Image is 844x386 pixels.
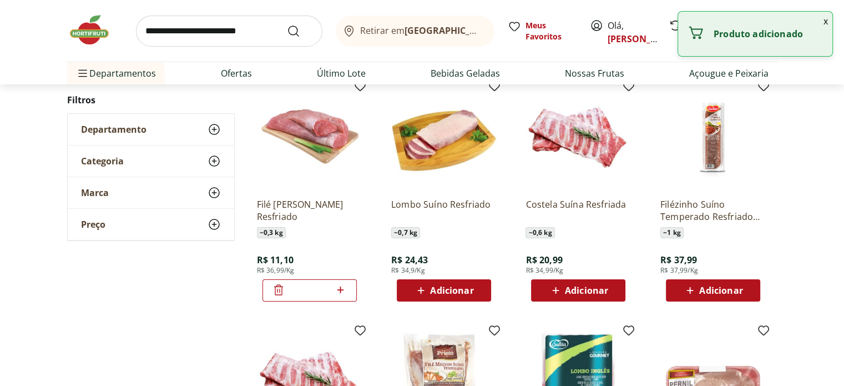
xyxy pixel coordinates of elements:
[391,198,497,223] a: Lombo Suíno Resfriado
[405,24,592,37] b: [GEOGRAPHIC_DATA]/[GEOGRAPHIC_DATA]
[257,227,286,238] span: ~ 0,3 kg
[531,279,625,302] button: Adicionar
[660,84,766,189] img: Filézinho Suíno Temperado Resfriado Sulita
[819,12,832,31] button: Fechar notificação
[525,84,631,189] img: Costela Suína Resfriada
[525,266,563,275] span: R$ 34,99/Kg
[660,266,698,275] span: R$ 37,99/Kg
[336,16,494,47] button: Retirar em[GEOGRAPHIC_DATA]/[GEOGRAPHIC_DATA]
[287,24,314,38] button: Submit Search
[257,198,362,223] a: Filé [PERSON_NAME] Resfriado
[391,254,428,266] span: R$ 24,43
[360,26,483,36] span: Retirar em
[525,254,562,266] span: R$ 20,99
[660,227,684,238] span: ~ 1 kg
[525,227,554,238] span: ~ 0,6 kg
[508,20,577,42] a: Meus Favoritos
[221,67,252,80] a: Ofertas
[317,67,366,80] a: Último Lote
[699,286,742,295] span: Adicionar
[81,156,124,167] span: Categoria
[81,219,105,230] span: Preço
[660,254,697,266] span: R$ 37,99
[67,13,123,47] img: Hortifruti
[431,67,500,80] a: Bebidas Geladas
[76,60,89,87] button: Menu
[257,266,295,275] span: R$ 36,99/Kg
[660,198,766,223] a: Filézinho Suíno Temperado Resfriado Sulita
[257,254,294,266] span: R$ 11,10
[68,146,234,177] button: Categoria
[608,19,657,46] span: Olá,
[136,16,322,47] input: search
[525,20,577,42] span: Meus Favoritos
[565,67,624,80] a: Nossas Frutas
[391,266,425,275] span: R$ 34,9/Kg
[397,279,491,302] button: Adicionar
[714,28,823,39] p: Produto adicionado
[430,286,473,295] span: Adicionar
[257,84,362,189] img: Filé Mignon Suíno Resfriado
[81,187,109,198] span: Marca
[68,114,234,145] button: Departamento
[81,124,146,135] span: Departamento
[565,286,608,295] span: Adicionar
[391,84,497,189] img: Lombo Suíno Resfriado
[67,89,235,111] h2: Filtros
[76,60,156,87] span: Departamentos
[68,209,234,240] button: Preço
[391,227,420,238] span: ~ 0,7 kg
[68,177,234,208] button: Marca
[608,33,680,45] a: [PERSON_NAME]
[525,198,631,223] a: Costela Suína Resfriada
[666,279,760,302] button: Adicionar
[689,67,769,80] a: Açougue e Peixaria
